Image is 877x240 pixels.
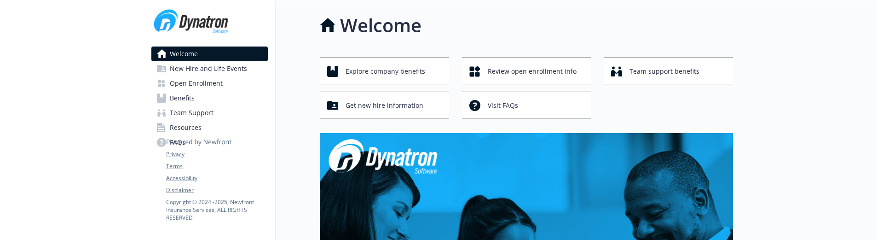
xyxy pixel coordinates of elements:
button: Review open enrollment info [462,58,591,84]
a: Privacy [166,150,267,158]
button: Visit FAQs [462,92,591,118]
h1: Welcome [340,12,421,39]
span: Visit FAQs [488,97,518,114]
p: Copyright © 2024 - 2025 , Newfront Insurance Services, ALL RIGHTS RESERVED [166,198,267,222]
span: Team Support [170,105,213,120]
a: FAQs [151,135,268,150]
span: New Hire and Life Events [170,61,247,76]
span: Benefits [170,91,195,105]
a: Resources [151,120,268,135]
span: Open Enrollment [170,76,223,91]
a: Open Enrollment [151,76,268,91]
a: Team Support [151,105,268,120]
a: Accessibility [166,174,267,182]
span: Team support benefits [629,63,699,80]
span: Review open enrollment info [488,63,577,80]
span: Welcome [170,47,198,61]
button: Get new hire information [320,92,449,118]
span: Get new hire information [346,97,423,114]
span: Explore company benefits [346,63,425,80]
span: Resources [170,120,202,135]
a: Welcome [151,47,268,61]
a: Benefits [151,91,268,105]
button: Team support benefits [604,58,733,84]
button: Explore company benefits [320,58,449,84]
a: Terms [166,162,267,170]
a: Disclaimer [166,186,267,194]
a: New Hire and Life Events [151,61,268,76]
